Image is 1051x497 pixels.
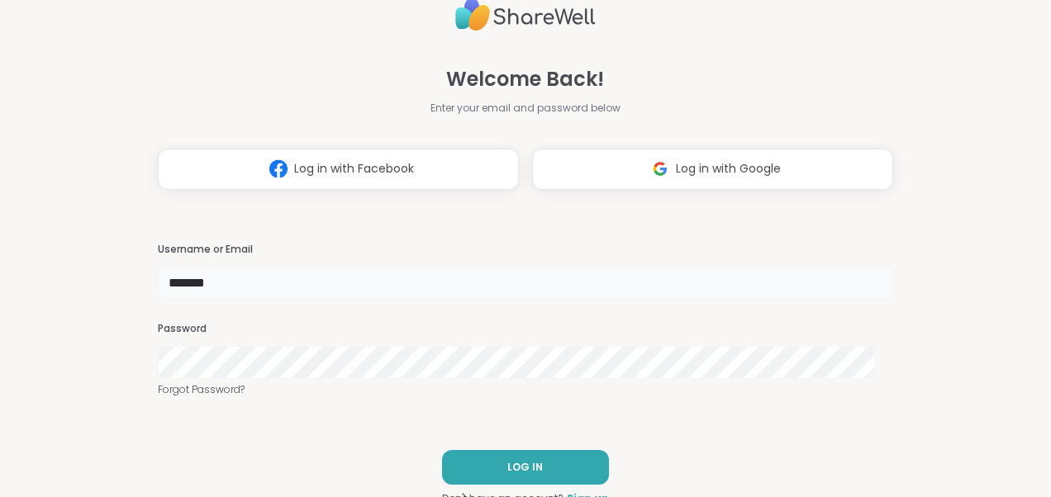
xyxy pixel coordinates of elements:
button: Log in with Google [532,149,893,190]
h3: Password [158,322,893,336]
img: ShareWell Logomark [644,154,676,184]
button: Log in with Facebook [158,149,519,190]
span: Log in with Facebook [294,160,414,177]
h3: Username or Email [158,243,893,257]
span: Log in with Google [676,160,781,177]
span: LOG IN [507,460,543,475]
span: Enter your email and password below [430,101,621,116]
button: LOG IN [442,450,609,485]
span: Welcome Back! [446,64,604,94]
img: ShareWell Logomark [263,154,294,184]
a: Forgot Password? [158,382,893,397]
